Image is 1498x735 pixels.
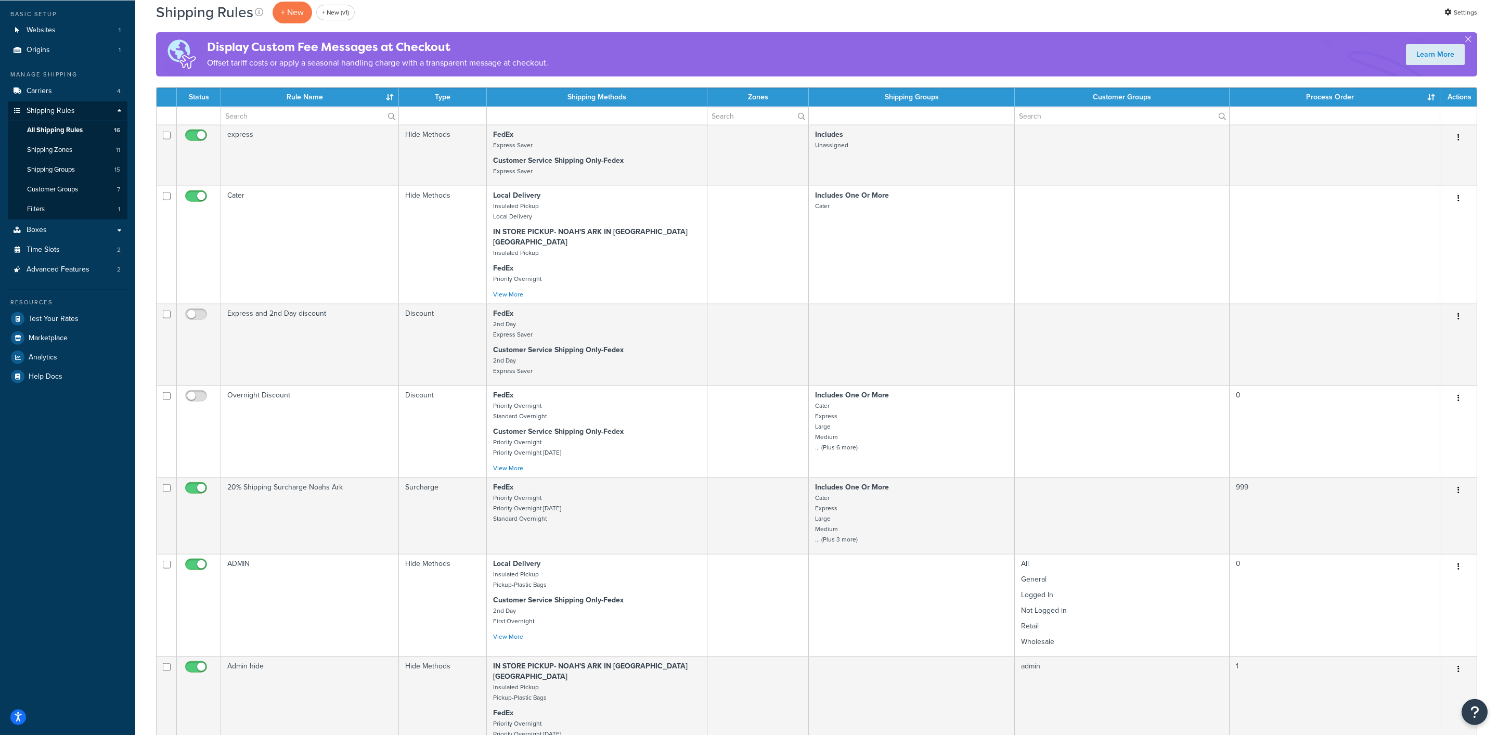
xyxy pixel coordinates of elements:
th: Zones [707,87,809,106]
strong: FedEx [493,128,513,139]
span: Shipping Zones [27,145,72,154]
a: Advanced Features 2 [8,260,127,279]
span: Origins [27,45,50,54]
small: Insulated Pickup Pickup-Plastic Bags [493,569,547,589]
strong: Customer Service Shipping Only-Fedex [493,594,624,605]
strong: Includes One Or More [815,389,889,400]
small: Cater Express Large Medium ... (Plus 3 more) [815,493,858,544]
a: View More [493,463,523,472]
span: Time Slots [27,245,60,254]
td: 20% Shipping Surcharge Noahs Ark [221,477,399,553]
small: Insulated Pickup Pickup-Plastic Bags [493,682,547,702]
strong: Customer Service Shipping Only-Fedex [493,425,624,436]
strong: IN STORE PICKUP- NOAH'S ARK IN [GEOGRAPHIC_DATA] [GEOGRAPHIC_DATA] [493,226,688,247]
td: Express and 2nd Day discount [221,303,399,385]
strong: FedEx [493,262,513,273]
span: 11 [116,145,120,154]
td: All [1015,553,1230,656]
td: express [221,124,399,185]
li: Test Your Rates [8,309,127,328]
th: Customer Groups [1015,87,1230,106]
li: Shipping Groups [8,160,127,179]
a: Time Slots 2 [8,240,127,259]
small: Cater Express Large Medium ... (Plus 6 more) [815,401,858,452]
small: Unassigned [815,140,848,149]
a: View More [493,289,523,299]
strong: Includes One Or More [815,189,889,200]
span: Customer Groups [27,185,78,194]
li: All Shipping Rules [8,120,127,139]
small: Express Saver [493,140,533,149]
th: Rule Name : activate to sort column ascending [221,87,399,106]
img: duties-banner-06bc72dcb5fe05cb3f9472aba00be2ae8eb53ab6f0d8bb03d382ba314ac3c341.png [156,32,207,76]
a: Learn More [1406,44,1465,65]
strong: Customer Service Shipping Only-Fedex [493,344,624,355]
a: Customer Groups 7 [8,179,127,199]
p: Not Logged in [1021,605,1223,615]
td: 0 [1230,385,1440,477]
li: Boxes [8,220,127,239]
small: Insulated Pickup [493,248,539,257]
small: 2nd Day Express Saver [493,355,533,375]
small: Priority Overnight Priority Overnight [DATE] [493,437,561,457]
td: Hide Methods [399,553,487,656]
a: All Shipping Rules 16 [8,120,127,139]
input: Search [221,107,398,124]
strong: FedEx [493,707,513,718]
td: Discount [399,385,487,477]
td: Hide Methods [399,124,487,185]
td: Cater [221,185,399,303]
small: 2nd Day First Overnight [493,605,534,625]
a: View More [493,631,523,641]
h1: Shipping Rules [156,2,253,22]
td: Surcharge [399,477,487,553]
th: Shipping Groups [809,87,1015,106]
td: 0 [1230,553,1440,656]
li: Origins [8,40,127,59]
span: 1 [118,204,120,213]
li: Websites [8,20,127,40]
p: + New [273,1,312,22]
li: Shipping Rules [8,101,127,220]
span: 1 [119,45,121,54]
span: Shipping Groups [27,165,75,174]
span: 16 [114,125,120,134]
a: Analytics [8,347,127,366]
input: Search [1015,107,1229,124]
a: Websites 1 [8,20,127,40]
span: Shipping Rules [27,106,75,115]
a: Shipping Groups 15 [8,160,127,179]
th: Shipping Methods [487,87,707,106]
td: Discount [399,303,487,385]
li: Marketplace [8,328,127,347]
strong: FedEx [493,389,513,400]
small: Priority Overnight Priority Overnight [DATE] Standard Overnight [493,493,561,523]
div: Resources [8,298,127,306]
li: Filters [8,199,127,218]
strong: Includes One Or More [815,481,889,492]
a: Help Docs [8,367,127,385]
span: Analytics [29,353,57,362]
strong: FedEx [493,307,513,318]
span: 15 [114,165,120,174]
a: Settings [1444,5,1477,19]
a: Shipping Zones 11 [8,140,127,159]
li: Carriers [8,81,127,100]
span: All Shipping Rules [27,125,83,134]
th: Status [177,87,221,106]
p: Offset tariff costs or apply a seasonal handling charge with a transparent message at checkout. [207,55,548,70]
span: Marketplace [29,333,68,342]
span: Advanced Features [27,265,89,274]
li: Customer Groups [8,179,127,199]
input: Search [707,107,808,124]
li: Advanced Features [8,260,127,279]
span: Test Your Rates [29,314,79,323]
p: Wholesale [1021,636,1223,647]
strong: Local Delivery [493,189,540,200]
th: Actions [1440,87,1477,106]
a: Carriers 4 [8,81,127,100]
a: + New (v1) [316,4,355,20]
td: ADMIN [221,553,399,656]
